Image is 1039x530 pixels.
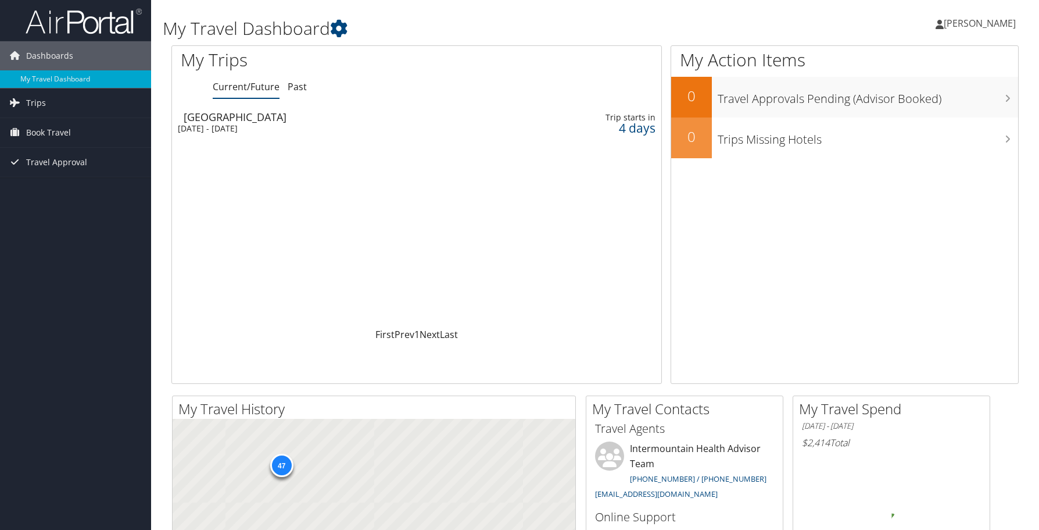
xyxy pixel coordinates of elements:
h2: My Travel Spend [799,399,990,419]
span: [PERSON_NAME] [944,17,1016,30]
li: Intermountain Health Advisor Team [589,442,780,504]
span: Trips [26,88,46,118]
h1: My Travel Dashboard [163,16,739,41]
a: Next [420,328,440,341]
a: [PERSON_NAME] [936,6,1027,41]
span: Book Travel [26,118,71,147]
a: First [375,328,395,341]
span: $2,414 [802,436,830,449]
div: 47 [270,454,293,477]
img: airportal-logo.png [26,8,142,35]
span: Dashboards [26,41,73,70]
a: 0Travel Approvals Pending (Advisor Booked) [671,77,1018,118]
h3: Travel Agents [595,421,774,437]
h1: My Trips [181,48,449,72]
a: Last [440,328,458,341]
h2: 0 [671,127,712,147]
a: [PHONE_NUMBER] / [PHONE_NUMBER] [630,474,766,484]
h6: Total [802,436,981,449]
div: [GEOGRAPHIC_DATA] [184,112,495,122]
h3: Travel Approvals Pending (Advisor Booked) [718,85,1018,107]
a: Prev [395,328,414,341]
h3: Online Support [595,509,774,525]
h2: My Travel History [178,399,575,419]
span: Travel Approval [26,148,87,177]
h3: Trips Missing Hotels [718,126,1018,148]
div: Trip starts in [550,112,655,123]
h1: My Action Items [671,48,1018,72]
div: 4 days [550,123,655,133]
a: Past [288,80,307,93]
a: [EMAIL_ADDRESS][DOMAIN_NAME] [595,489,718,499]
h2: My Travel Contacts [592,399,783,419]
a: Current/Future [213,80,280,93]
h2: 0 [671,86,712,106]
a: 0Trips Missing Hotels [671,118,1018,158]
h6: [DATE] - [DATE] [802,421,981,432]
a: 1 [414,328,420,341]
div: [DATE] - [DATE] [178,123,489,134]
